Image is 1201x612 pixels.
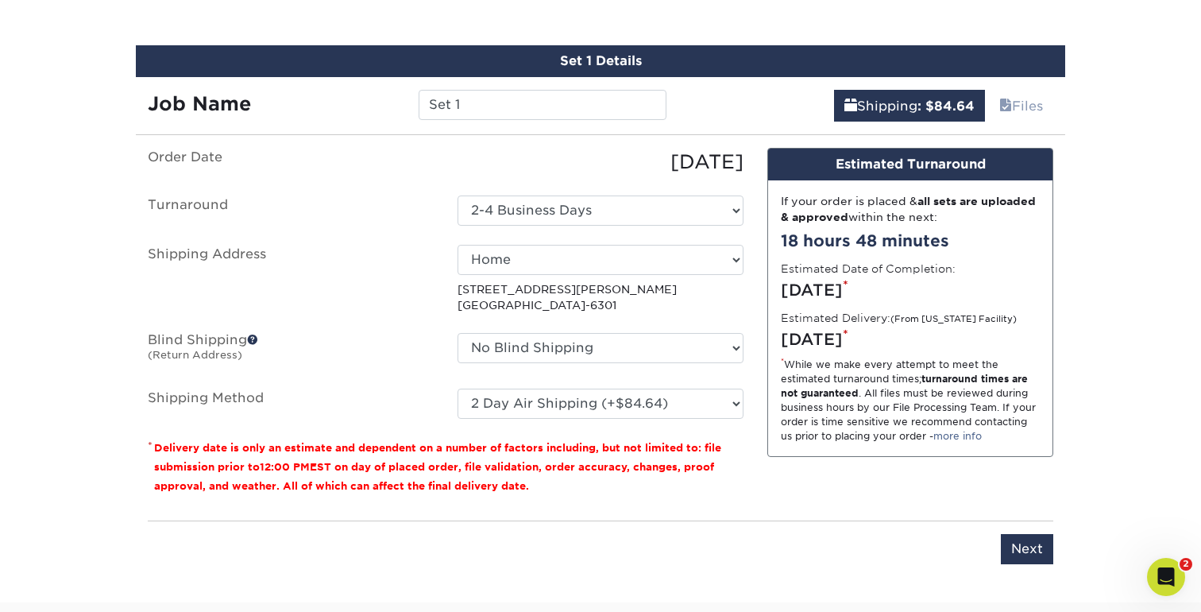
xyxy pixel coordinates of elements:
div: [DATE] [446,148,755,176]
label: Shipping Method [136,389,446,419]
small: (From [US_STATE] Facility) [890,314,1017,324]
small: (Return Address) [148,349,242,361]
strong: Job Name [148,92,251,115]
span: 12:00 PM [260,461,310,473]
a: Files [989,90,1053,122]
div: Set 1 Details [136,45,1065,77]
label: Turnaround [136,196,446,226]
input: Enter a job name [419,90,666,120]
div: [DATE] [781,327,1040,351]
small: Delivery date is only an estimate and dependent on a number of factors including, but not limited... [154,442,721,492]
div: Estimated Turnaround [768,149,1052,180]
div: 18 hours 48 minutes [781,229,1040,253]
div: [DATE] [781,278,1040,302]
label: Estimated Date of Completion: [781,261,956,277]
input: Next [1001,534,1053,564]
span: 2 [1180,558,1192,571]
label: Shipping Address [136,245,446,314]
span: files [999,99,1012,114]
label: Blind Shipping [136,333,446,370]
a: Shipping: $84.64 [834,90,985,122]
strong: turnaround times are not guaranteed [781,373,1028,399]
label: Order Date [136,148,446,176]
p: [STREET_ADDRESS][PERSON_NAME] [GEOGRAPHIC_DATA]-6301 [458,281,743,314]
a: more info [933,430,982,442]
b: : $84.64 [917,99,975,114]
label: Estimated Delivery: [781,310,1017,326]
div: While we make every attempt to meet the estimated turnaround times; . All files must be reviewed ... [781,358,1040,444]
div: If your order is placed & within the next: [781,193,1040,226]
iframe: Intercom live chat [1147,558,1185,596]
span: shipping [844,99,857,114]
